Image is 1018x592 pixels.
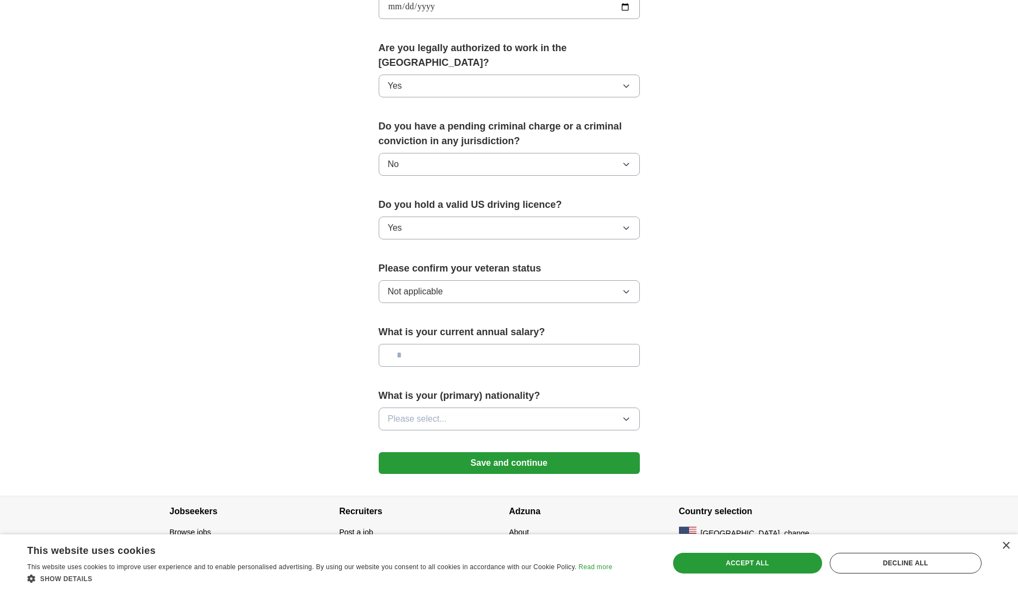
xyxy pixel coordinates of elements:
label: What is your current annual salary? [379,325,640,340]
label: What is your (primary) nationality? [379,388,640,403]
span: No [388,158,399,171]
button: Yes [379,217,640,239]
button: Yes [379,75,640,97]
div: Close [1002,542,1010,550]
label: Please confirm your veteran status [379,261,640,276]
span: This website uses cookies to improve user experience and to enable personalised advertising. By u... [27,563,577,571]
h4: Country selection [679,496,849,527]
a: Post a job [340,528,373,536]
button: Not applicable [379,280,640,303]
label: Are you legally authorized to work in the [GEOGRAPHIC_DATA]? [379,41,640,70]
button: change [784,528,809,539]
a: About [509,528,529,536]
label: Do you have a pending criminal charge or a criminal conviction in any jurisdiction? [379,119,640,149]
img: US flag [679,527,696,540]
div: This website uses cookies [27,541,585,557]
span: Yes [388,221,402,235]
a: Browse jobs [170,528,211,536]
a: Read more, opens a new window [578,563,612,571]
button: Save and continue [379,452,640,474]
div: Decline all [830,553,982,573]
div: Accept all [673,553,822,573]
label: Do you hold a valid US driving licence? [379,198,640,212]
span: Yes [388,79,402,92]
span: [GEOGRAPHIC_DATA] [701,528,780,539]
span: Please select... [388,412,447,425]
span: Show details [40,575,92,583]
div: Show details [27,573,612,584]
button: Please select... [379,408,640,430]
button: No [379,153,640,176]
span: Not applicable [388,285,443,298]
